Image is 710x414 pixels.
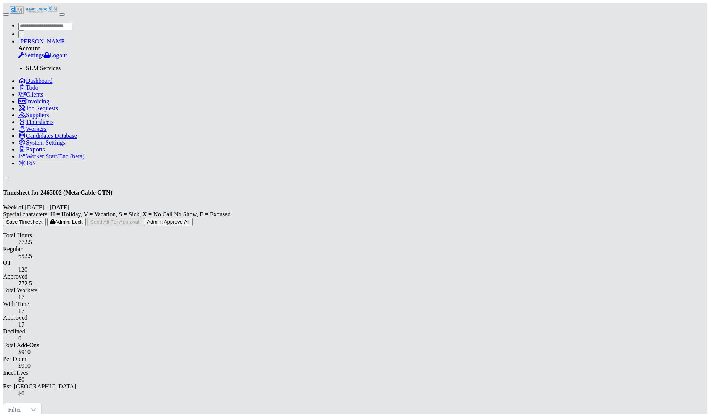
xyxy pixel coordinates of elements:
img: SLM Logo [47,3,59,14]
span: Todo [26,84,39,91]
a: Candidates Database [18,132,77,139]
dt: Per Diem [3,356,707,362]
dd: 652.5 [18,253,707,259]
div: Special characters: H = Holiday, V = Vacation, S = Sick, X = No Call No Show, E = Excused [3,211,707,218]
dt: OT [3,259,707,266]
img: SLM Logo [9,6,47,14]
a: Exports [18,146,45,153]
dt: Approved [3,273,707,280]
a: [PERSON_NAME] [18,38,67,45]
a: Clients [18,91,43,98]
span: System Settings [26,139,65,146]
div: $910 [18,349,707,356]
span: Exports [26,146,45,153]
dd: 120 [18,266,707,273]
dt: Approved [3,314,707,321]
span: Dashboard [26,77,52,84]
button: Send All For Approval [87,218,142,226]
dd: $0 [18,390,707,397]
span: ToS [26,160,36,166]
dt: With Time [3,301,707,308]
a: Dashboard [18,77,52,84]
span: Job Requests [26,105,58,111]
dd: $910 [18,362,707,369]
input: Search [18,23,72,30]
dt: Est. [GEOGRAPHIC_DATA] [3,383,707,390]
button: Save Timesheet [3,218,46,226]
dd: 0 [18,335,707,342]
dt: Total Hours [3,232,707,239]
a: ToS [18,160,36,166]
a: Todo [18,84,39,91]
a: Job Requests [18,105,58,111]
a: Settings [18,52,44,58]
span: Suppliers [26,112,49,118]
dt: Declined [3,328,707,335]
dd: 17 [18,321,707,328]
a: Worker Start/End (beta) [18,153,84,159]
span: Candidates Database [26,132,77,139]
span: Workers [26,126,47,132]
span: Invoicing [26,98,49,105]
div: 772.5 [18,239,707,246]
dd: 772.5 [18,280,707,287]
span: Admin: Lock [50,219,83,225]
a: Workers [18,126,47,132]
h4: Timesheet for 2465002 (Meta Cable GTN) [3,189,707,196]
button: Admin: Lock [47,218,86,226]
span: Worker Start/End (beta) [26,153,84,159]
dt: Regular [3,246,707,253]
a: Timesheets [18,119,53,125]
dt: Total Workers [3,287,707,294]
a: Logout [44,52,67,58]
div: Week of [DATE] - [DATE] [3,204,707,211]
dd: 17 [18,308,707,314]
span: SLM Services [26,65,61,71]
strong: Account [18,45,40,52]
dd: $0 [18,376,707,383]
dt: Total Add-Ons [3,342,707,349]
span: Clients [26,91,43,98]
button: Admin: Approve All [144,218,193,226]
div: 17 [18,294,707,301]
a: Suppliers [18,112,49,118]
a: Invoicing [18,98,49,105]
dt: Incentives [3,369,707,376]
a: System Settings [18,139,65,146]
span: Timesheets [26,119,53,125]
